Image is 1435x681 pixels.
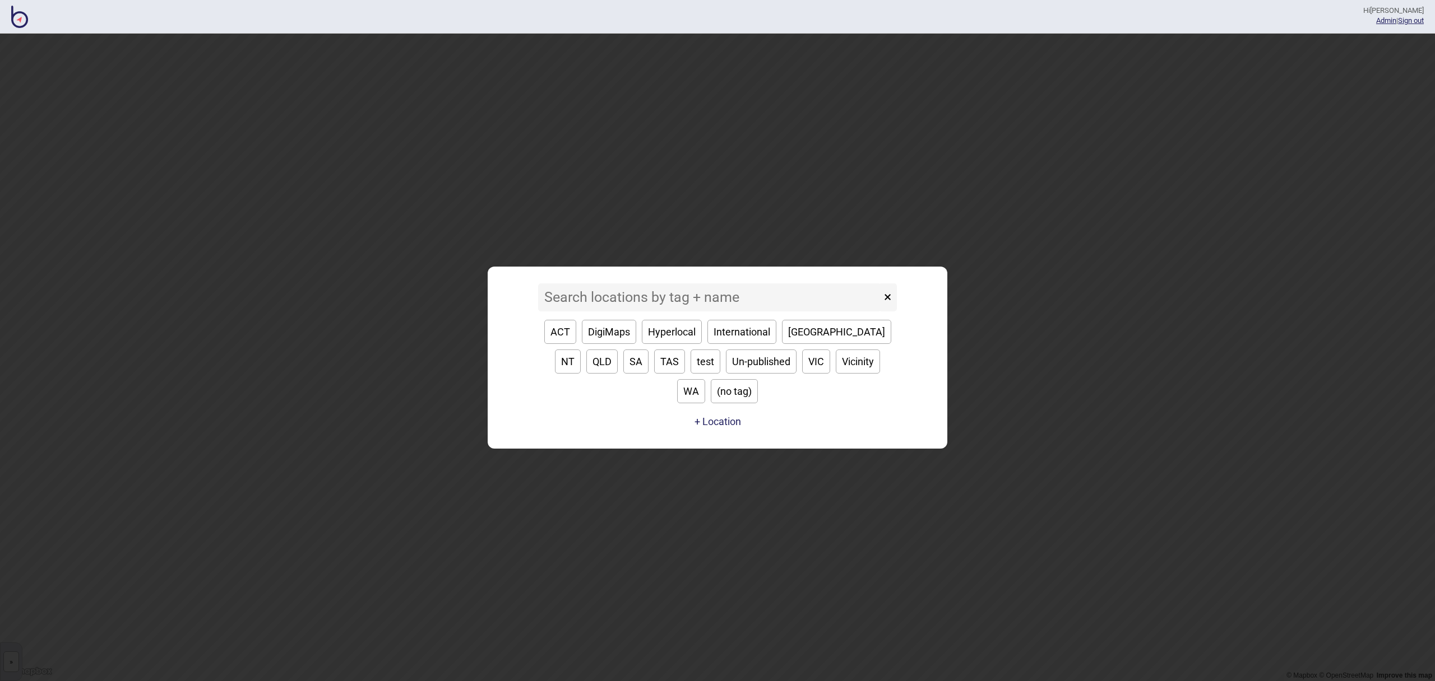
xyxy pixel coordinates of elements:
[544,320,576,344] button: ACT
[677,379,705,403] button: WA
[695,416,741,427] button: + Location
[782,320,891,344] button: [GEOGRAPHIC_DATA]
[538,283,881,311] input: Search locations by tag + name
[878,283,897,311] button: ×
[642,320,702,344] button: Hyperlocal
[623,349,649,374] button: SA
[1363,6,1424,16] div: Hi [PERSON_NAME]
[586,349,618,374] button: QLD
[726,349,797,374] button: Un-published
[707,320,776,344] button: International
[836,349,880,374] button: Vicinity
[692,412,744,432] a: + Location
[11,6,28,28] img: BindiMaps CMS
[711,379,758,403] button: (no tag)
[582,320,636,344] button: DigiMaps
[1398,16,1424,25] button: Sign out
[1376,16,1396,25] a: Admin
[802,349,830,374] button: VIC
[555,349,581,374] button: NT
[691,349,720,374] button: test
[1376,16,1398,25] span: |
[654,349,685,374] button: TAS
